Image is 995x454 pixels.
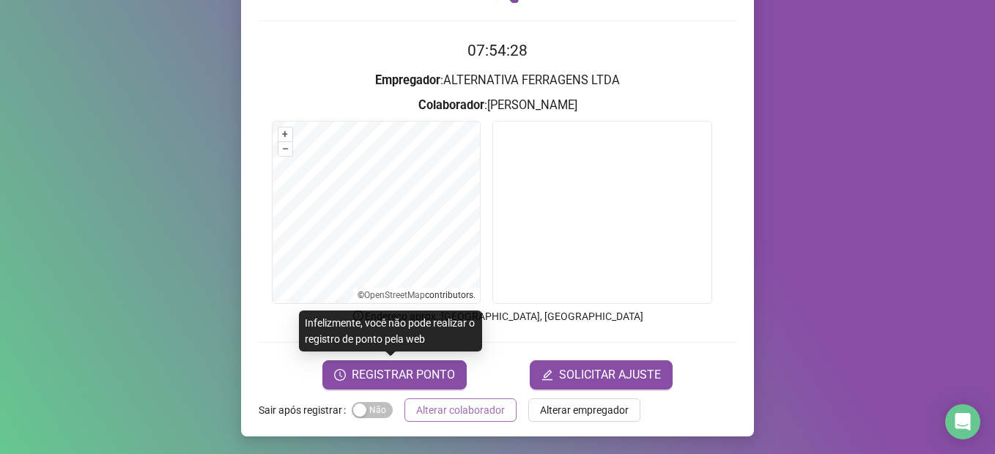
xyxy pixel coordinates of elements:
span: SOLICITAR AJUSTE [559,366,661,384]
time: 07:54:28 [467,42,528,59]
span: info-circle [352,309,365,322]
span: clock-circle [334,369,346,381]
div: Open Intercom Messenger [945,404,980,439]
button: Alterar colaborador [404,398,517,422]
h3: : [PERSON_NAME] [259,96,736,115]
a: OpenStreetMap [364,290,425,300]
strong: Colaborador [418,98,484,112]
button: + [278,127,292,141]
button: REGISTRAR PONTO [322,360,467,390]
li: © contributors. [358,290,476,300]
label: Sair após registrar [259,398,352,422]
strong: Empregador [375,73,440,87]
span: edit [541,369,553,381]
div: Infelizmente, você não pode realizar o registro de ponto pela web [299,310,482,351]
span: Alterar colaborador [416,402,505,418]
span: REGISTRAR PONTO [352,366,455,384]
button: editSOLICITAR AJUSTE [530,360,673,390]
button: Alterar empregador [528,398,640,422]
span: Alterar empregador [540,402,629,418]
p: Endereço aprox. : [GEOGRAPHIC_DATA], [GEOGRAPHIC_DATA] [259,308,736,324]
h3: : ALTERNATIVA FERRAGENS LTDA [259,71,736,90]
button: – [278,142,292,156]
